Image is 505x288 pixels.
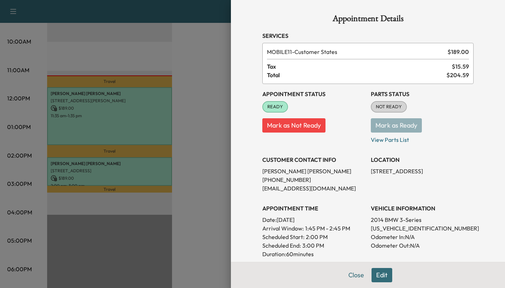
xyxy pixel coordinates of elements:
[262,224,365,233] p: Arrival Window:
[448,48,469,56] span: $ 189.00
[263,103,287,110] span: READY
[262,233,304,241] p: Scheduled Start:
[446,71,469,79] span: $ 204.59
[302,241,324,250] p: 3:00 PM
[306,233,328,241] p: 2:00 PM
[262,155,365,164] h3: CUSTOMER CONTACT INFO
[371,167,474,175] p: [STREET_ADDRESS]
[262,167,365,175] p: [PERSON_NAME] [PERSON_NAME]
[267,48,445,56] span: Customer States
[371,241,474,250] p: Odometer Out: N/A
[262,184,365,193] p: [EMAIL_ADDRESS][DOMAIN_NAME]
[267,71,446,79] span: Total
[371,155,474,164] h3: LOCATION
[262,90,365,98] h3: Appointment Status
[262,215,365,224] p: Date: [DATE]
[267,62,452,71] span: Tax
[452,62,469,71] span: $ 15.59
[262,250,365,258] p: Duration: 60 minutes
[372,268,392,282] button: Edit
[262,241,301,250] p: Scheduled End:
[305,224,350,233] span: 1:45 PM - 2:45 PM
[371,90,474,98] h3: Parts Status
[262,31,474,40] h3: Services
[262,175,365,184] p: [PHONE_NUMBER]
[262,118,325,133] button: Mark as Not Ready
[262,204,365,213] h3: APPOINTMENT TIME
[371,204,474,213] h3: VEHICLE INFORMATION
[262,14,474,26] h1: Appointment Details
[371,133,474,144] p: View Parts List
[371,233,474,241] p: Odometer In: N/A
[372,103,406,110] span: NOT READY
[371,215,474,224] p: 2014 BMW 3-Series
[344,268,369,282] button: Close
[371,224,474,233] p: [US_VEHICLE_IDENTIFICATION_NUMBER]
